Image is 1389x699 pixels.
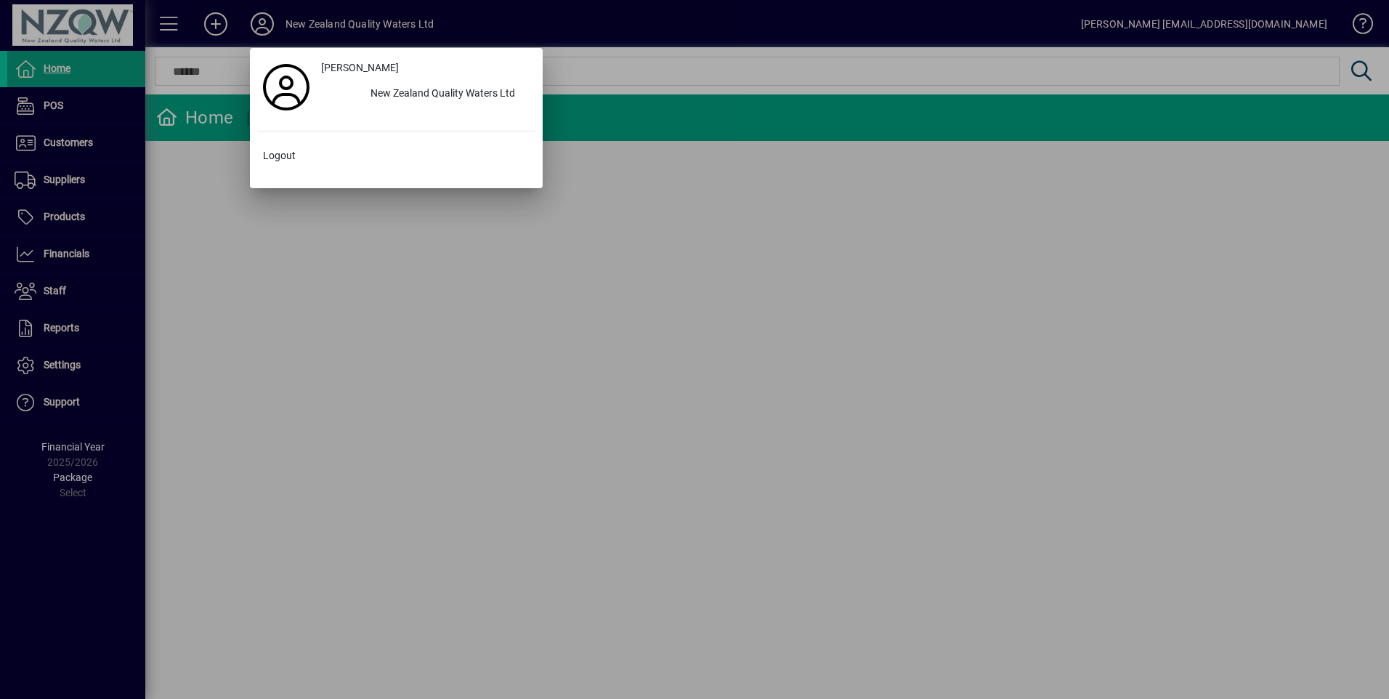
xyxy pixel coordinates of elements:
span: [PERSON_NAME] [321,60,399,76]
button: New Zealand Quality Waters Ltd [315,81,535,108]
span: Logout [263,148,296,163]
a: Profile [257,74,315,100]
div: New Zealand Quality Waters Ltd [359,81,535,108]
button: Logout [257,143,535,169]
a: [PERSON_NAME] [315,55,535,81]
